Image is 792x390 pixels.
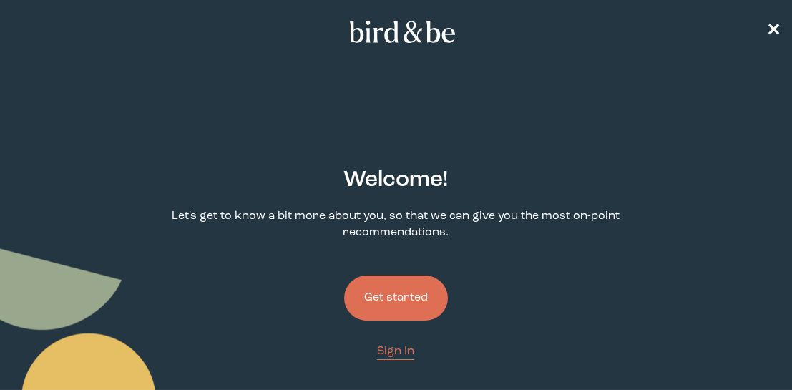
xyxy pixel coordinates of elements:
[720,323,778,376] iframe: Gorgias live chat messenger
[150,208,642,241] p: Let's get to know a bit more about you, so that we can give you the most on-point recommendations.
[377,346,414,357] span: Sign In
[344,276,448,321] button: Get started
[766,19,781,44] a: ✕
[343,164,448,197] h2: Welcome !
[377,343,414,360] a: Sign In
[766,23,781,40] span: ✕
[344,253,448,343] a: Get started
